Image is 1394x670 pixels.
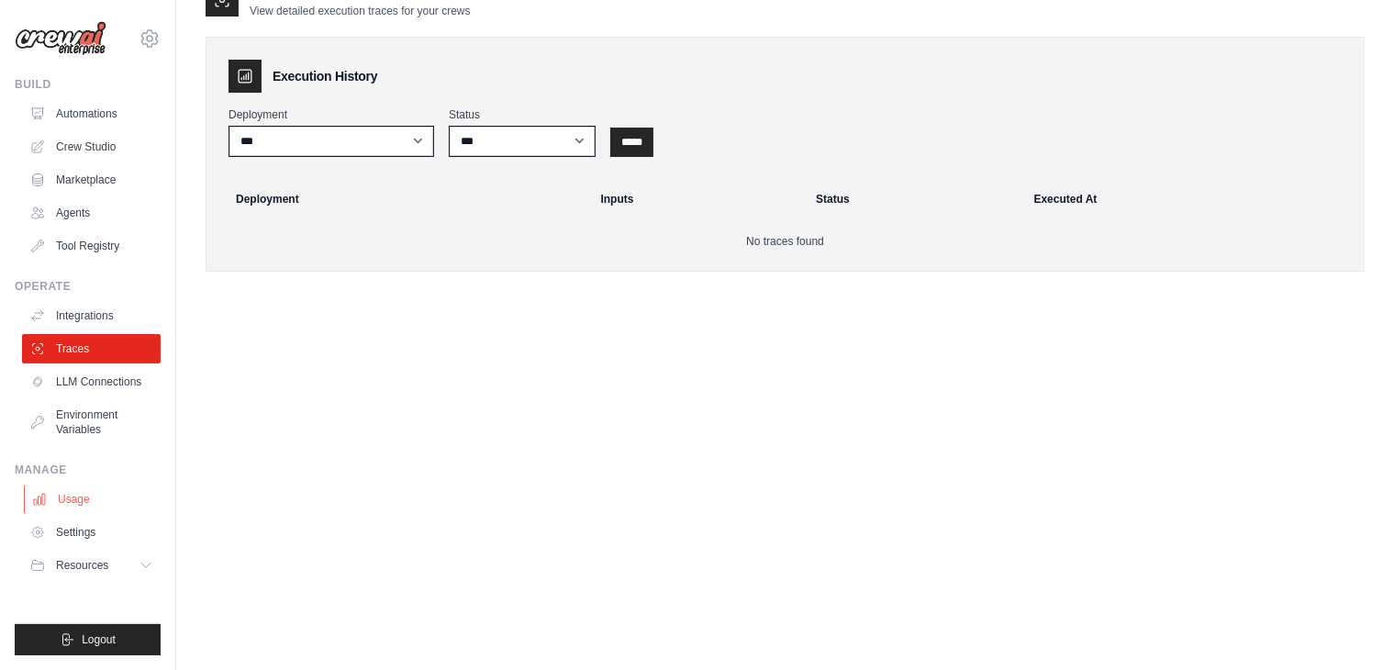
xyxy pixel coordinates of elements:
[15,279,161,294] div: Operate
[15,463,161,477] div: Manage
[56,558,108,573] span: Resources
[449,107,596,122] label: Status
[24,485,162,514] a: Usage
[22,400,161,444] a: Environment Variables
[22,551,161,580] button: Resources
[82,632,116,647] span: Logout
[22,301,161,330] a: Integrations
[22,198,161,228] a: Agents
[214,179,589,219] th: Deployment
[22,231,161,261] a: Tool Registry
[22,132,161,162] a: Crew Studio
[15,77,161,92] div: Build
[22,367,161,396] a: LLM Connections
[22,165,161,195] a: Marketplace
[229,107,434,122] label: Deployment
[1023,179,1356,219] th: Executed At
[15,21,106,56] img: Logo
[15,624,161,655] button: Logout
[805,179,1022,219] th: Status
[229,234,1342,249] p: No traces found
[22,518,161,547] a: Settings
[589,179,805,219] th: Inputs
[273,67,377,85] h3: Execution History
[22,334,161,363] a: Traces
[250,4,471,18] p: View detailed execution traces for your crews
[22,99,161,128] a: Automations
